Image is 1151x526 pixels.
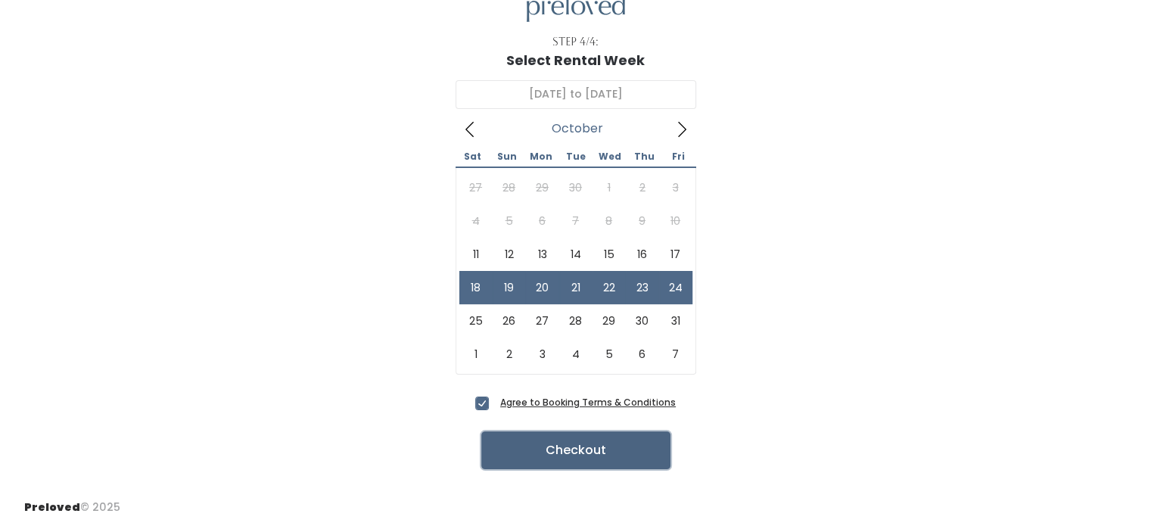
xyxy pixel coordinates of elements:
span: Mon [524,152,558,161]
span: November 5, 2025 [593,338,626,371]
span: October 31, 2025 [659,304,692,338]
span: Fri [661,152,695,161]
div: © 2025 [24,487,120,515]
span: October 25, 2025 [459,304,493,338]
span: October 12, 2025 [493,238,526,271]
span: Preloved [24,500,80,515]
a: Agree to Booking Terms & Conditions [500,396,676,409]
span: October 22, 2025 [593,271,626,304]
span: October 28, 2025 [559,304,593,338]
span: Sat [456,152,490,161]
span: November 7, 2025 [659,338,692,371]
span: October 29, 2025 [593,304,626,338]
span: October 11, 2025 [459,238,493,271]
span: Tue [558,152,593,161]
span: October 21, 2025 [559,271,593,304]
span: Wed [593,152,627,161]
span: October 24, 2025 [659,271,692,304]
button: Checkout [481,431,670,469]
span: October 15, 2025 [593,238,626,271]
span: October 19, 2025 [493,271,526,304]
span: October 20, 2025 [526,271,559,304]
span: October [552,126,603,132]
span: October 13, 2025 [526,238,559,271]
span: November 6, 2025 [626,338,659,371]
span: October 26, 2025 [493,304,526,338]
span: October 23, 2025 [626,271,659,304]
span: November 3, 2025 [526,338,559,371]
span: October 16, 2025 [626,238,659,271]
div: Step 4/4: [552,34,599,50]
span: October 14, 2025 [559,238,593,271]
span: November 2, 2025 [493,338,526,371]
span: Sun [490,152,524,161]
span: October 18, 2025 [459,271,493,304]
input: Select week [456,80,696,109]
span: October 30, 2025 [626,304,659,338]
span: November 4, 2025 [559,338,593,371]
h1: Select Rental Week [506,53,645,68]
span: October 17, 2025 [659,238,692,271]
span: Thu [627,152,661,161]
span: October 27, 2025 [526,304,559,338]
span: November 1, 2025 [459,338,493,371]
